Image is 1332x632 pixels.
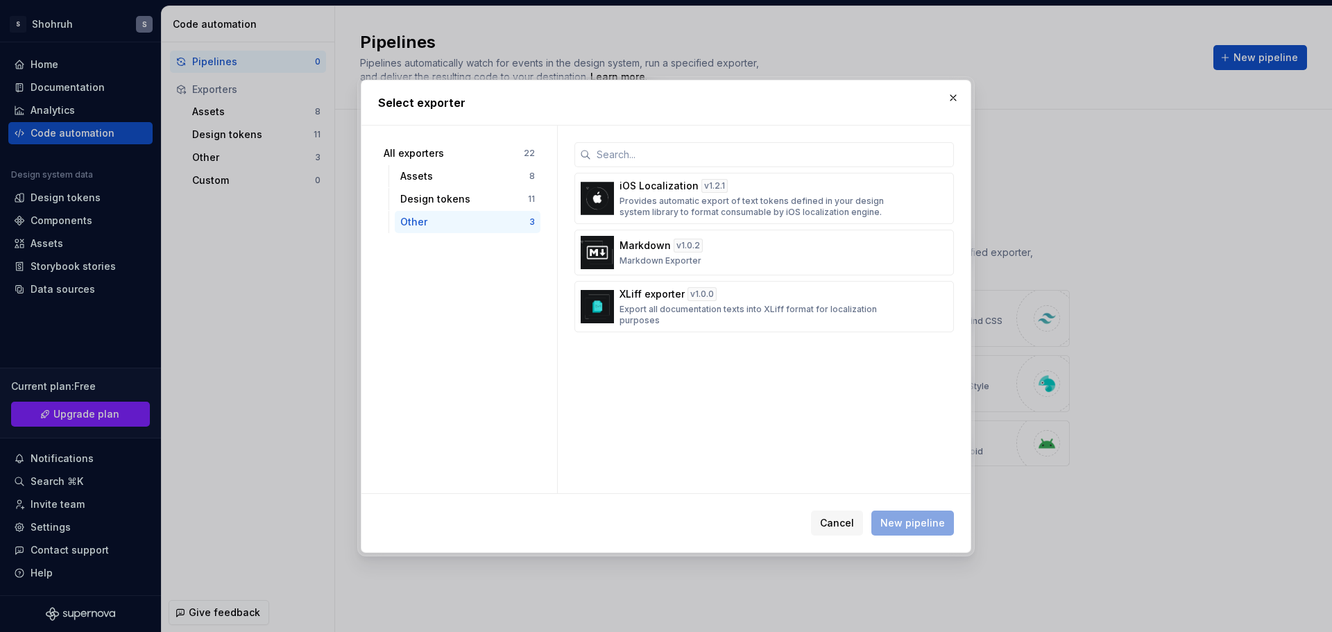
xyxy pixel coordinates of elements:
[395,211,540,233] button: Other3
[400,169,529,183] div: Assets
[820,516,854,530] span: Cancel
[811,511,863,536] button: Cancel
[688,287,717,301] div: v 1.0.0
[574,230,954,275] button: Markdownv1.0.2Markdown Exporter
[620,239,671,253] p: Markdown
[620,287,685,301] p: XLiff exporter
[674,239,703,253] div: v 1.0.2
[620,304,900,326] p: Export all documentation texts into XLiff format for localization purposes
[378,94,954,111] h2: Select exporter
[400,192,528,206] div: Design tokens
[395,165,540,187] button: Assets8
[620,196,900,218] p: Provides automatic export of text tokens defined in your design system library to format consumab...
[529,216,535,228] div: 3
[620,179,699,193] p: iOS Localization
[620,255,701,266] p: Markdown Exporter
[701,179,728,193] div: v 1.2.1
[574,173,954,224] button: iOS Localizationv1.2.1Provides automatic export of text tokens defined in your design system libr...
[574,281,954,332] button: XLiff exporterv1.0.0Export all documentation texts into XLiff format for localization purposes
[591,142,954,167] input: Search...
[400,215,529,229] div: Other
[384,146,524,160] div: All exporters
[395,188,540,210] button: Design tokens11
[524,148,535,159] div: 22
[378,142,540,164] button: All exporters22
[529,171,535,182] div: 8
[528,194,535,205] div: 11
